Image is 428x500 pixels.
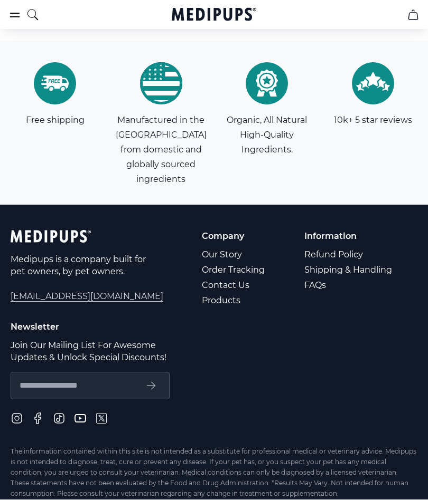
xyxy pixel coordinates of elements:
[304,278,394,293] a: FAQs
[304,247,394,263] a: Refund Policy
[11,340,170,364] p: Join Our Mailing List For Awesome Updates & Unlock Special Discounts!
[172,7,256,25] a: Medipups
[304,263,394,278] a: Shipping & Handling
[115,113,208,187] p: Manufactured in the [GEOGRAPHIC_DATA] from domestic and globally sourced ingredients
[26,113,85,128] p: Free shipping
[8,9,21,22] button: burger-menu
[11,447,417,499] div: The information contained within this site is not intended as a substitute for professional medic...
[401,3,426,28] button: cart
[304,230,394,243] p: Information
[202,263,266,278] a: Order Tracking
[11,321,417,333] p: Newsletter
[220,113,314,158] p: Organic, All Natural High-Quality Ingredients.
[202,293,266,309] a: Products
[334,113,412,128] p: 10k+ 5 star reviews
[11,254,148,278] p: Medipups is a company built for pet owners, by pet owners.
[26,2,39,28] button: search
[202,278,266,293] a: Contact Us
[202,247,266,263] a: Our Story
[202,230,266,243] p: Company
